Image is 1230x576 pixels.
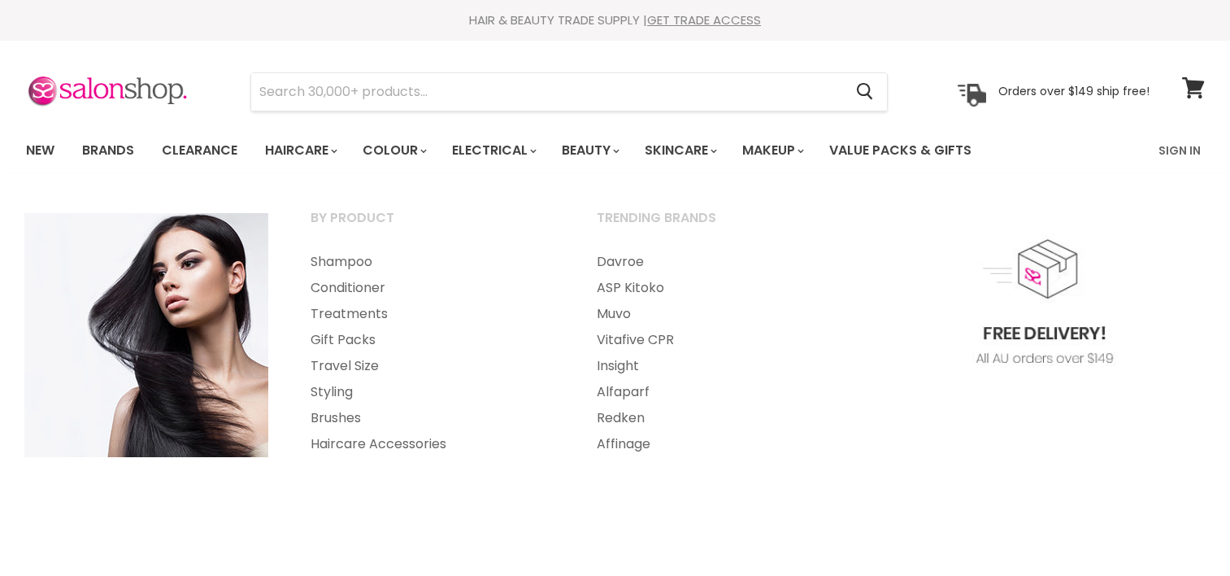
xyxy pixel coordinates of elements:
a: ASP Kitoko [576,275,859,301]
ul: Main menu [576,249,859,457]
a: Brands [70,133,146,168]
a: Colour [350,133,437,168]
a: Beauty [550,133,629,168]
iframe: Gorgias live chat messenger [1149,500,1214,560]
a: New [14,133,67,168]
a: Muvo [576,301,859,327]
a: Trending Brands [576,205,859,246]
a: Affinage [576,431,859,457]
input: Search [251,73,844,111]
a: Haircare Accessories [290,431,573,457]
a: Insight [576,353,859,379]
a: Styling [290,379,573,405]
ul: Main menu [290,249,573,457]
a: Redken [576,405,859,431]
a: Alfaparf [576,379,859,405]
ul: Main menu [14,127,1067,174]
a: By Product [290,205,573,246]
button: Search [844,73,887,111]
a: Gift Packs [290,327,573,353]
a: Value Packs & Gifts [817,133,984,168]
a: Conditioner [290,275,573,301]
a: Davroe [576,249,859,275]
a: Skincare [632,133,727,168]
a: Treatments [290,301,573,327]
a: Vitafive CPR [576,327,859,353]
div: HAIR & BEAUTY TRADE SUPPLY | [6,12,1225,28]
a: Makeup [730,133,814,168]
a: Haircare [253,133,347,168]
p: Orders over $149 ship free! [998,84,1150,98]
a: Brushes [290,405,573,431]
form: Product [250,72,888,111]
a: Electrical [440,133,546,168]
nav: Main [6,127,1225,174]
a: GET TRADE ACCESS [647,11,761,28]
a: Clearance [150,133,250,168]
a: Sign In [1149,133,1210,168]
a: Shampoo [290,249,573,275]
a: Travel Size [290,353,573,379]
